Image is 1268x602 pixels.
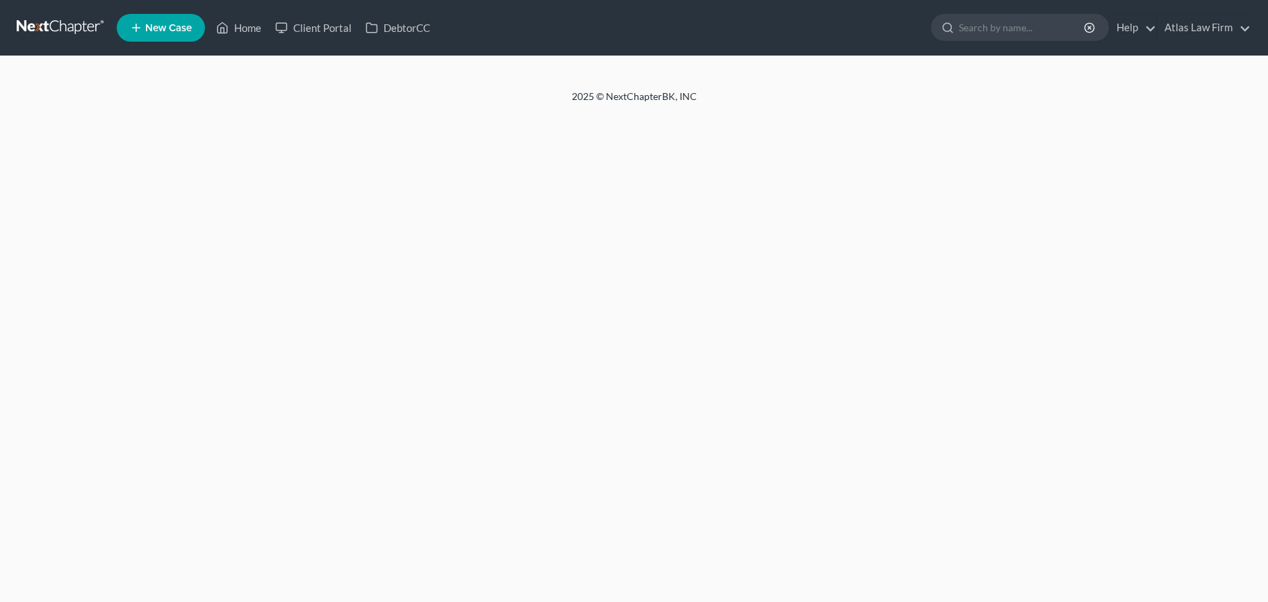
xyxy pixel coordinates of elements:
a: Client Portal [268,15,359,40]
span: New Case [145,23,192,33]
a: Home [209,15,268,40]
input: Search by name... [959,15,1086,40]
div: 2025 © NextChapterBK, INC [238,90,1030,115]
a: Atlas Law Firm [1158,15,1251,40]
a: Help [1110,15,1156,40]
a: DebtorCC [359,15,437,40]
